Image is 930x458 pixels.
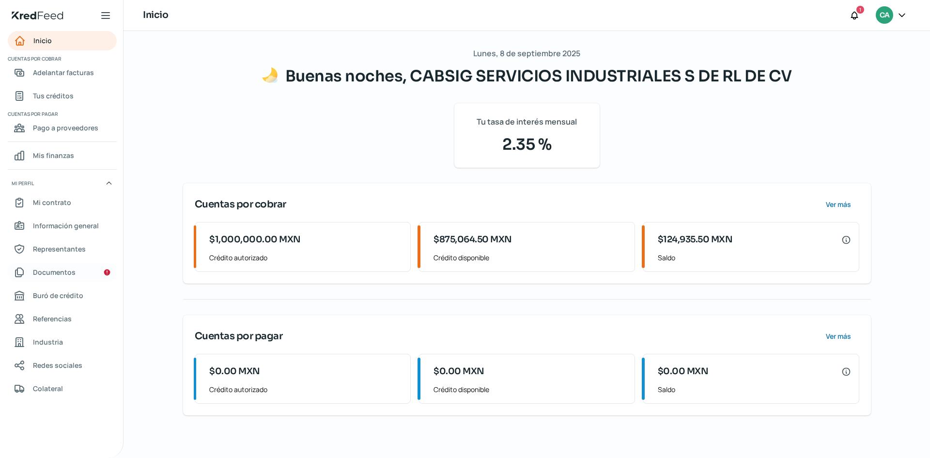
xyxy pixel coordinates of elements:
span: Cuentas por cobrar [195,197,286,212]
span: Redes sociales [33,359,82,371]
span: Saldo [658,252,851,264]
span: Tu tasa de interés mensual [477,115,577,129]
span: Industria [33,336,63,348]
span: Tus créditos [33,90,74,102]
a: Redes sociales [8,356,117,375]
span: Cuentas por cobrar [8,54,115,63]
span: Referencias [33,313,72,325]
span: Colateral [33,382,63,395]
a: Mi contrato [8,193,117,212]
span: 1 [859,5,861,14]
span: $0.00 MXN [434,365,484,378]
img: Saludos [262,67,278,83]
span: Crédito disponible [434,383,627,395]
span: Mi contrato [33,196,71,208]
h1: Inicio [143,8,168,22]
span: Cuentas por pagar [195,329,283,344]
a: Documentos [8,263,117,282]
span: Representantes [33,243,86,255]
span: Ver más [826,201,851,208]
a: Pago a proveedores [8,118,117,138]
span: $875,064.50 MXN [434,233,512,246]
a: Inicio [8,31,117,50]
span: Crédito autorizado [209,252,403,264]
span: Documentos [33,266,76,278]
a: Industria [8,332,117,352]
span: Cuentas por pagar [8,110,115,118]
span: Mis finanzas [33,149,74,161]
a: Colateral [8,379,117,398]
span: $0.00 MXN [209,365,260,378]
span: Pago a proveedores [33,122,98,134]
a: Información general [8,216,117,236]
span: CA [880,10,889,21]
span: Crédito disponible [434,252,627,264]
a: Tus créditos [8,86,117,106]
a: Buró de crédito [8,286,117,305]
span: Mi perfil [12,179,34,188]
a: Mis finanzas [8,146,117,165]
span: Ver más [826,333,851,340]
span: Buenas noches, CABSIG SERVICIOS INDUSTRIALES S DE RL DE CV [285,66,792,86]
a: Adelantar facturas [8,63,117,82]
span: Saldo [658,383,851,395]
span: Información general [33,220,99,232]
span: 2.35 % [466,133,588,156]
span: $124,935.50 MXN [658,233,733,246]
button: Ver más [818,327,859,346]
span: Inicio [33,34,52,47]
span: Buró de crédito [33,289,83,301]
span: Lunes, 8 de septiembre 2025 [473,47,580,61]
button: Ver más [818,195,859,214]
span: Crédito autorizado [209,383,403,395]
span: $0.00 MXN [658,365,709,378]
span: Adelantar facturas [33,66,94,79]
a: Representantes [8,239,117,259]
a: Referencias [8,309,117,329]
span: $1,000,000.00 MXN [209,233,301,246]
